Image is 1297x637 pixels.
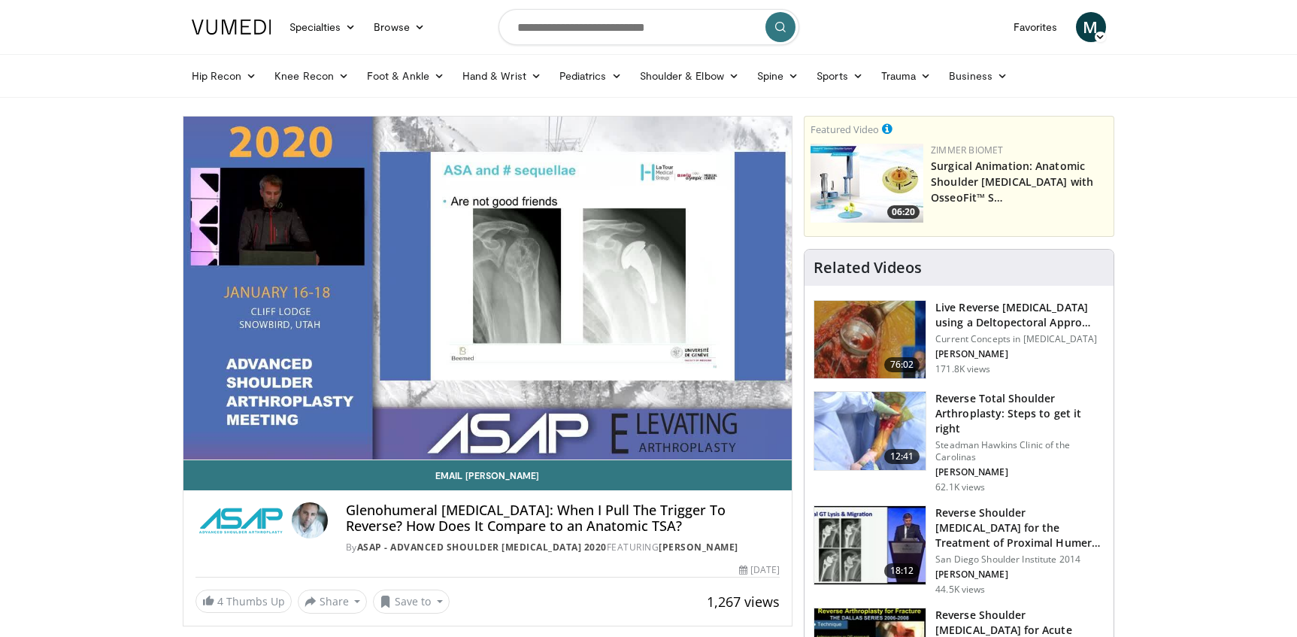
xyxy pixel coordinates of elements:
[811,123,879,136] small: Featured Video
[748,61,808,91] a: Spine
[814,392,926,470] img: 326034_0000_1.png.150x105_q85_crop-smart_upscale.jpg
[814,300,1105,380] a: 76:02 Live Reverse [MEDICAL_DATA] using a Deltopectoral Appro… Current Concepts in [MEDICAL_DATA]...
[195,590,292,613] a: 4 Thumbs Up
[373,590,450,614] button: Save to
[884,449,920,464] span: 12:41
[453,61,550,91] a: Hand & Wrist
[935,439,1105,463] p: Steadman Hawkins Clinic of the Carolinas
[935,363,990,375] p: 171.8K views
[1005,12,1067,42] a: Favorites
[814,301,926,379] img: 684033_3.png.150x105_q85_crop-smart_upscale.jpg
[811,144,923,223] img: 84e7f812-2061-4fff-86f6-cdff29f66ef4.150x105_q85_crop-smart_upscale.jpg
[935,300,1105,330] h3: Live Reverse [MEDICAL_DATA] using a Deltopectoral Appro…
[631,61,748,91] a: Shoulder & Elbow
[935,584,985,596] p: 44.5K views
[814,505,1105,596] a: 18:12 Reverse Shoulder [MEDICAL_DATA] for the Treatment of Proximal Humeral … San Diego Shoulder ...
[659,541,738,554] a: [PERSON_NAME]
[358,61,453,91] a: Foot & Ankle
[192,20,271,35] img: VuMedi Logo
[707,593,780,611] span: 1,267 views
[280,12,365,42] a: Specialties
[183,460,792,490] a: Email [PERSON_NAME]
[1076,12,1106,42] a: M
[811,144,923,223] a: 06:20
[935,554,1105,566] p: San Diego Shoulder Institute 2014
[183,61,266,91] a: Hip Recon
[550,61,631,91] a: Pediatrics
[814,259,922,277] h4: Related Videos
[346,502,780,535] h4: Glenohumeral [MEDICAL_DATA]: When I Pull The Trigger To Reverse? How Does It Compare to an Anatom...
[872,61,941,91] a: Trauma
[931,144,1003,156] a: Zimmer Biomet
[935,466,1105,478] p: [PERSON_NAME]
[935,391,1105,436] h3: Reverse Total Shoulder Arthroplasty: Steps to get it right
[940,61,1017,91] a: Business
[884,563,920,578] span: 18:12
[935,505,1105,551] h3: Reverse Shoulder [MEDICAL_DATA] for the Treatment of Proximal Humeral …
[935,569,1105,581] p: [PERSON_NAME]
[183,117,792,460] video-js: Video Player
[884,357,920,372] span: 76:02
[365,12,434,42] a: Browse
[346,541,780,554] div: By FEATURING
[298,590,368,614] button: Share
[498,9,799,45] input: Search topics, interventions
[357,541,607,554] a: ASAP - Advanced Shoulder [MEDICAL_DATA] 2020
[887,205,920,219] span: 06:20
[935,333,1105,345] p: Current Concepts in [MEDICAL_DATA]
[935,348,1105,360] p: [PERSON_NAME]
[931,159,1093,205] a: Surgical Animation: Anatomic Shoulder [MEDICAL_DATA] with OsseoFit™ S…
[935,481,985,493] p: 62.1K views
[265,61,358,91] a: Knee Recon
[217,594,223,608] span: 4
[739,563,780,577] div: [DATE]
[814,506,926,584] img: Q2xRg7exoPLTwO8X4xMDoxOjA4MTsiGN.150x105_q85_crop-smart_upscale.jpg
[808,61,872,91] a: Sports
[195,502,286,538] img: ASAP - Advanced Shoulder ArthroPlasty 2020
[292,502,328,538] img: Avatar
[814,391,1105,493] a: 12:41 Reverse Total Shoulder Arthroplasty: Steps to get it right Steadman Hawkins Clinic of the C...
